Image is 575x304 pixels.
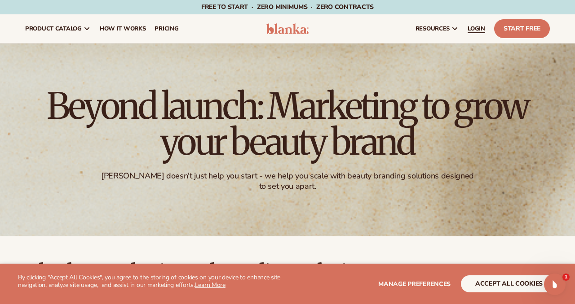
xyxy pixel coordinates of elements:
span: product catalog [25,25,82,32]
span: Free to start · ZERO minimums · ZERO contracts [201,3,374,11]
a: How It Works [95,14,150,43]
span: resources [416,25,450,32]
a: resources [411,14,463,43]
a: Start Free [494,19,550,38]
a: LOGIN [463,14,490,43]
a: Learn More [195,281,226,289]
div: [PERSON_NAME] doesn't just help you start - we help you scale with beauty branding solutions desi... [101,171,474,192]
span: pricing [155,25,178,32]
span: 1 [562,274,570,281]
span: Manage preferences [378,280,451,288]
h1: Beyond launch: Marketing to grow your beauty brand [40,88,535,160]
p: By clicking "Accept All Cookies", you agree to the storing of cookies on your device to enhance s... [18,274,287,289]
button: accept all cookies [461,275,557,292]
a: product catalog [21,14,95,43]
iframe: Intercom live chat [544,274,566,295]
button: Manage preferences [378,275,451,292]
span: LOGIN [468,25,485,32]
a: pricing [150,14,183,43]
img: logo [266,23,309,34]
span: How It Works [100,25,146,32]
